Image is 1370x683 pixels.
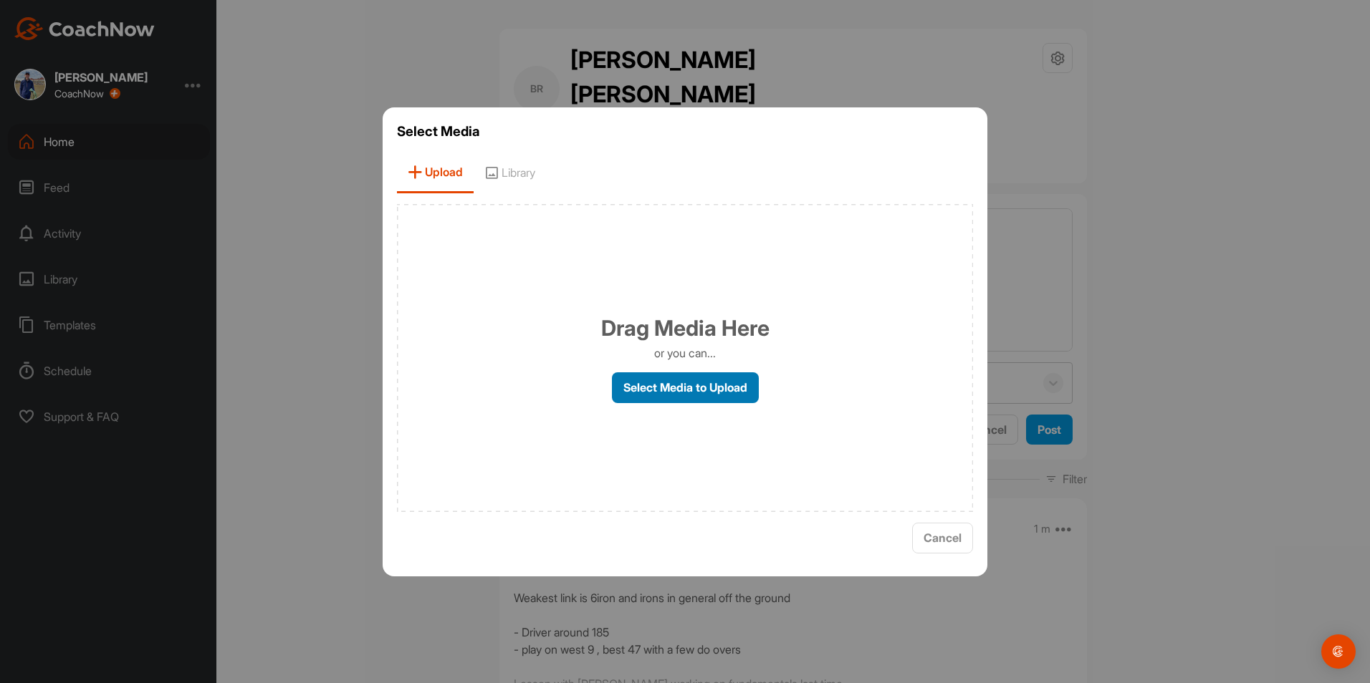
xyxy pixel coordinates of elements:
[912,523,973,553] button: Cancel
[924,531,962,545] span: Cancel
[601,312,770,344] h1: Drag Media Here
[474,152,546,193] span: Library
[654,344,716,362] p: or you can...
[397,152,474,193] span: Upload
[397,122,973,142] h3: Select Media
[1321,634,1356,669] div: Open Intercom Messenger
[612,372,759,403] label: Select Media to Upload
